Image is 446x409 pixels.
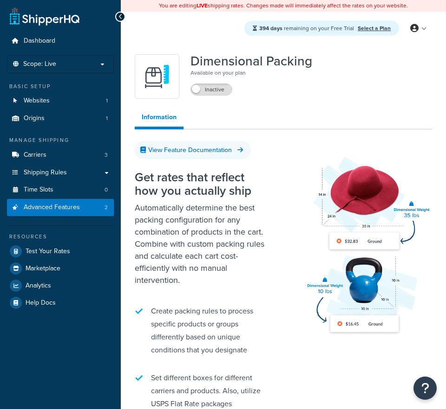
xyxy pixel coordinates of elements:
[135,202,269,286] p: Automatically determine the best packing configuration for any combination of products in the car...
[297,143,432,345] img: Dimensional Shipping
[7,199,114,216] li: Advanced Features
[135,171,269,197] h2: Get rates that reflect how you actually ship
[105,204,108,211] span: 2
[141,60,173,93] img: DTVBYsAAAAAASUVORK5CYII=
[7,243,114,260] a: Test Your Rates
[7,294,114,311] a: Help Docs
[26,299,56,307] span: Help Docs
[7,92,114,109] li: Websites
[7,32,114,50] a: Dashboard
[413,377,437,400] button: Open Resource Center
[7,83,114,90] div: Basic Setup
[7,110,114,127] a: Origins1
[135,300,269,361] li: Create packing rules to process specific products or groups differently based on unique condition...
[135,141,251,159] a: View Feature Documentation
[7,164,114,181] a: Shipping Rules
[7,181,114,198] li: Time Slots
[105,151,108,159] span: 3
[7,277,114,294] a: Analytics
[259,24,282,32] strong: 394 days
[135,108,184,129] a: Information
[358,24,391,32] a: Select a Plan
[7,181,114,198] a: Time Slots0
[7,147,114,164] a: Carriers3
[105,186,108,194] span: 0
[24,97,50,105] span: Websites
[24,151,46,159] span: Carriers
[7,136,114,144] div: Manage Shipping
[7,260,114,277] a: Marketplace
[24,169,67,177] span: Shipping Rules
[7,233,114,241] div: Resources
[7,199,114,216] a: Advanced Features2
[191,84,232,95] label: Inactive
[7,92,114,109] a: Websites1
[197,1,208,10] b: LIVE
[190,68,312,77] p: Available on your plan
[24,115,45,122] span: Origins
[24,204,80,211] span: Advanced Features
[26,248,70,256] span: Test Your Rates
[190,54,312,68] h1: Dimensional Packing
[7,147,114,164] li: Carriers
[259,24,355,32] span: remaining on your Free Trial
[24,186,53,194] span: Time Slots
[23,60,56,68] span: Scope: Live
[26,282,51,290] span: Analytics
[106,115,108,122] span: 1
[7,110,114,127] li: Origins
[26,265,60,273] span: Marketplace
[106,97,108,105] span: 1
[24,37,55,45] span: Dashboard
